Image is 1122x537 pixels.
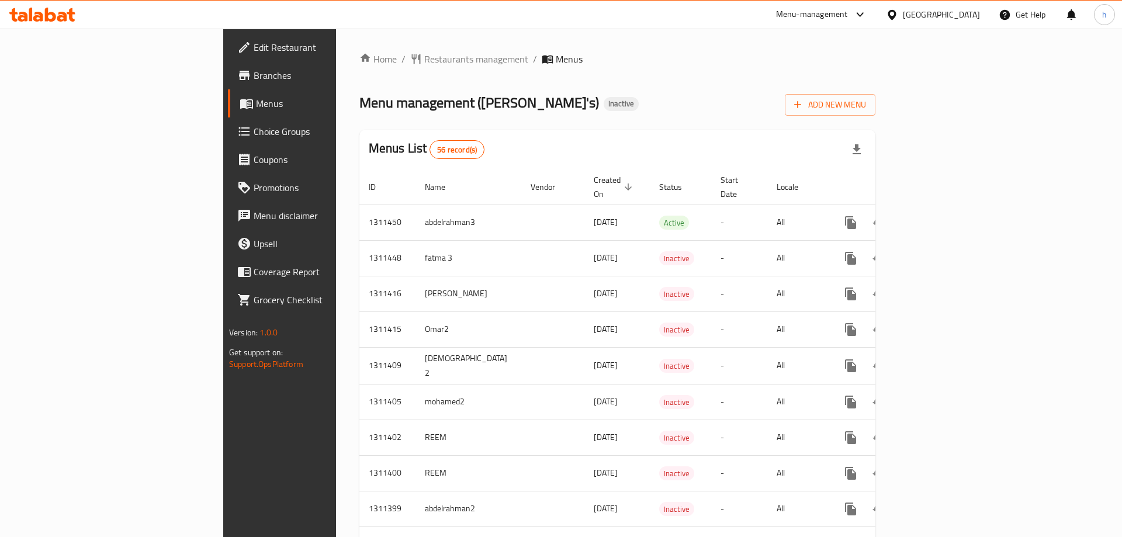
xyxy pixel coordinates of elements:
span: Coverage Report [254,265,401,279]
h2: Menus List [369,140,484,159]
span: 1.0.0 [259,325,278,340]
div: Inactive [659,251,694,265]
a: Menu disclaimer [228,202,411,230]
div: Inactive [659,431,694,445]
button: more [837,316,865,344]
td: - [711,491,767,526]
td: [DEMOGRAPHIC_DATA] 2 [415,347,521,384]
td: All [767,384,827,420]
span: [DATE] [594,465,618,480]
td: - [711,420,767,455]
td: REEM [415,455,521,491]
div: Menu-management [776,8,848,22]
button: Change Status [865,424,893,452]
span: Menus [256,96,401,110]
span: Promotions [254,181,401,195]
td: All [767,347,827,384]
span: Menu management ( [PERSON_NAME]'s ) [359,89,599,116]
a: Edit Restaurant [228,33,411,61]
td: All [767,240,827,276]
a: Coupons [228,145,411,174]
span: [DATE] [594,358,618,373]
span: Inactive [659,359,694,373]
button: Change Status [865,352,893,380]
button: more [837,459,865,487]
span: Locale [777,180,813,194]
button: Add New Menu [785,94,875,116]
div: Export file [843,136,871,164]
span: Inactive [659,503,694,516]
button: Change Status [865,244,893,272]
td: All [767,311,827,347]
span: Created On [594,173,636,201]
td: fatma 3 [415,240,521,276]
span: ID [369,180,391,194]
td: - [711,276,767,311]
td: - [711,347,767,384]
td: All [767,205,827,240]
span: Status [659,180,697,194]
div: Inactive [604,97,639,111]
a: Restaurants management [410,52,528,66]
td: - [711,205,767,240]
span: [DATE] [594,321,618,337]
a: Coverage Report [228,258,411,286]
span: Upsell [254,237,401,251]
div: Inactive [659,502,694,516]
span: Branches [254,68,401,82]
a: Promotions [228,174,411,202]
span: h [1102,8,1107,21]
nav: breadcrumb [359,52,875,66]
td: - [711,455,767,491]
td: All [767,420,827,455]
span: [DATE] [594,429,618,445]
td: - [711,384,767,420]
span: Inactive [659,252,694,265]
span: Edit Restaurant [254,40,401,54]
span: Inactive [659,467,694,480]
a: Grocery Checklist [228,286,411,314]
span: 56 record(s) [430,144,484,155]
span: Grocery Checklist [254,293,401,307]
button: Change Status [865,388,893,416]
button: more [837,388,865,416]
td: All [767,276,827,311]
a: Menus [228,89,411,117]
td: mohamed2 [415,384,521,420]
td: All [767,455,827,491]
button: more [837,244,865,272]
span: Menus [556,52,583,66]
button: Change Status [865,280,893,308]
span: Add New Menu [794,98,866,112]
span: Inactive [659,323,694,337]
td: All [767,491,827,526]
span: Active [659,216,689,230]
button: more [837,495,865,523]
span: [DATE] [594,214,618,230]
span: Coupons [254,153,401,167]
div: [GEOGRAPHIC_DATA] [903,8,980,21]
button: Change Status [865,316,893,344]
span: [DATE] [594,286,618,301]
td: abdelrahman2 [415,491,521,526]
button: Change Status [865,209,893,237]
button: Change Status [865,495,893,523]
span: [DATE] [594,501,618,516]
a: Choice Groups [228,117,411,145]
td: Omar2 [415,311,521,347]
td: - [711,240,767,276]
span: Inactive [659,287,694,301]
div: Inactive [659,466,694,480]
span: Inactive [604,99,639,109]
button: more [837,352,865,380]
button: more [837,280,865,308]
button: more [837,209,865,237]
div: Inactive [659,287,694,301]
div: Total records count [430,140,484,159]
div: Inactive [659,395,694,409]
td: - [711,311,767,347]
a: Branches [228,61,411,89]
span: Start Date [721,173,753,201]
